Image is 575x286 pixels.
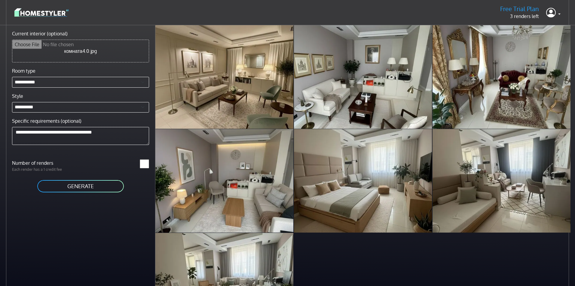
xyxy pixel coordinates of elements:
[12,30,68,37] label: Current interior (optional)
[500,13,539,20] p: 3 renders left
[12,117,81,125] label: Specific requirements (optional)
[500,5,539,13] h5: Free Trial Plan
[12,92,23,100] label: Style
[12,67,35,74] label: Room type
[8,159,81,167] label: Number of renders
[14,7,69,18] img: logo-3de290ba35641baa71223ecac5eacb59cb85b4c7fdf211dc9aaecaaee71ea2f8.svg
[37,179,124,193] button: GENERATE
[8,167,81,172] p: Each render has a 1 credit fee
